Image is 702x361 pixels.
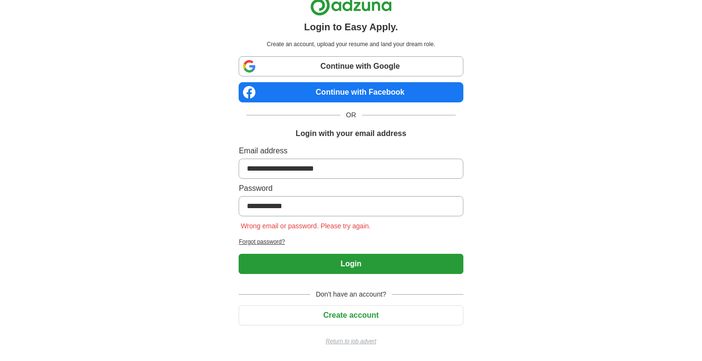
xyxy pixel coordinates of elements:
h1: Login to Easy Apply. [304,20,398,34]
a: Forgot password? [239,237,463,246]
a: Continue with Google [239,56,463,76]
button: Login [239,254,463,274]
span: Wrong email or password. Please try again. [239,222,373,230]
label: Password [239,183,463,194]
h1: Login with your email address [296,128,406,139]
a: Return to job advert [239,337,463,346]
button: Create account [239,305,463,325]
p: Create an account, upload your resume and land your dream role. [241,40,461,49]
label: Email address [239,145,463,157]
span: OR [340,110,362,120]
a: Create account [239,311,463,319]
span: Don't have an account? [310,289,392,299]
a: Continue with Facebook [239,82,463,102]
